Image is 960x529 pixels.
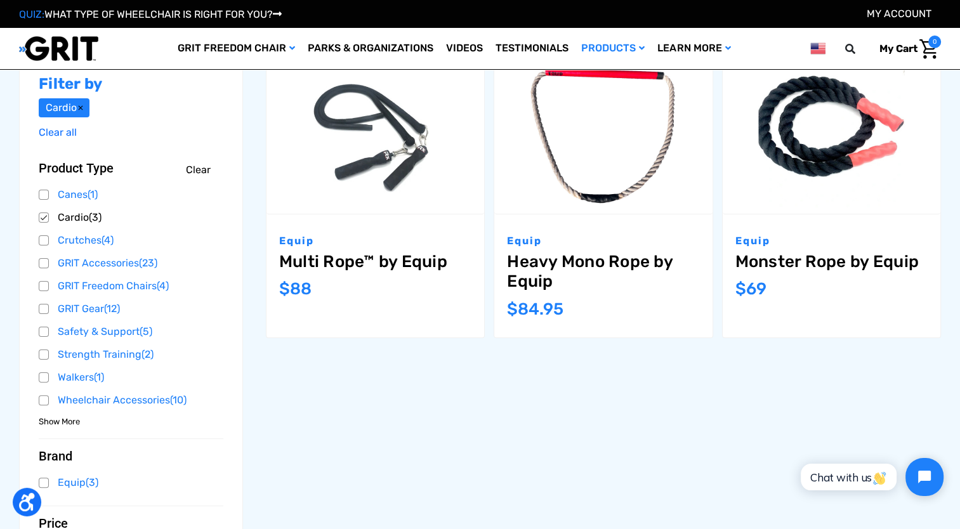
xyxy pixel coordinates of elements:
[39,299,223,318] a: GRIT Gear(12)
[279,233,471,249] p: Equip
[171,28,301,69] a: GRIT Freedom Chair
[507,252,699,291] a: Heavy Mono Rope by Equip,$84.95
[735,252,928,271] a: Monster Rope by Equip,$69.00
[186,162,211,178] a: Clear
[140,325,152,337] span: (5)
[86,476,98,488] span: (3)
[19,8,44,20] span: QUIZ:
[507,299,563,319] span: $84.95
[39,415,80,427] a: Show More
[39,368,223,387] a: Walkers(1)
[39,75,223,93] h2: Filter by
[19,8,282,20] a: QUIZ:WHAT TYPE OF WHEELCHAIR IS RIGHT FOR YOU?
[489,28,575,69] a: Testimonials
[735,233,928,249] p: Equip
[39,448,72,464] span: Brand
[507,233,699,249] p: Equip
[39,391,223,410] a: Wheelchair Accessories(10)
[723,62,940,207] img: Monster Rope by Equip
[494,56,712,214] a: Heavy Mono Rope by Equip,$84.95
[279,279,312,299] span: $88
[39,473,223,492] a: Equip(3)
[39,448,223,464] button: Brand
[94,371,104,383] span: (1)
[39,98,89,117] a: Cardio
[787,447,954,507] iframe: Tidio Chat
[867,8,931,20] a: Account
[39,160,223,176] button: Product Type
[89,211,102,223] span: (3)
[440,28,489,69] a: Videos
[39,277,223,296] a: GRIT Freedom Chairs(4)
[266,62,484,207] img: Multi Rope™ by Equip
[266,56,484,214] a: Multi Rope™ by Equip,$88.00
[39,231,223,250] a: Crutches(4)
[879,42,917,55] span: My Cart
[39,208,223,227] a: Cardio(3)
[104,303,120,315] span: (12)
[139,257,157,269] span: (23)
[39,185,223,204] a: Canes(1)
[39,254,223,273] a: GRIT Accessories(23)
[494,56,712,214] img: Heavy Mono Rope by Equip
[39,160,114,176] span: Product Type
[39,126,77,138] a: Clear all
[102,234,114,246] span: (4)
[88,188,98,200] span: (1)
[919,39,938,59] img: Cart
[170,394,187,406] span: (10)
[141,348,154,360] span: (2)
[575,28,651,69] a: Products
[851,36,870,62] input: Search
[19,36,98,62] img: GRIT All-Terrain Wheelchair and Mobility Equipment
[157,280,169,292] span: (4)
[735,279,766,299] span: $69
[39,322,223,341] a: Safety & Support(5)
[39,345,223,364] a: Strength Training(2)
[928,36,941,48] span: 0
[279,252,471,271] a: Multi Rope™ by Equip,$88.00
[301,28,440,69] a: Parks & Organizations
[810,41,825,56] img: us.png
[39,415,80,428] span: Show More
[651,28,737,69] a: Learn More
[723,56,940,214] a: Monster Rope by Equip,$69.00
[870,36,941,62] a: Cart with 0 items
